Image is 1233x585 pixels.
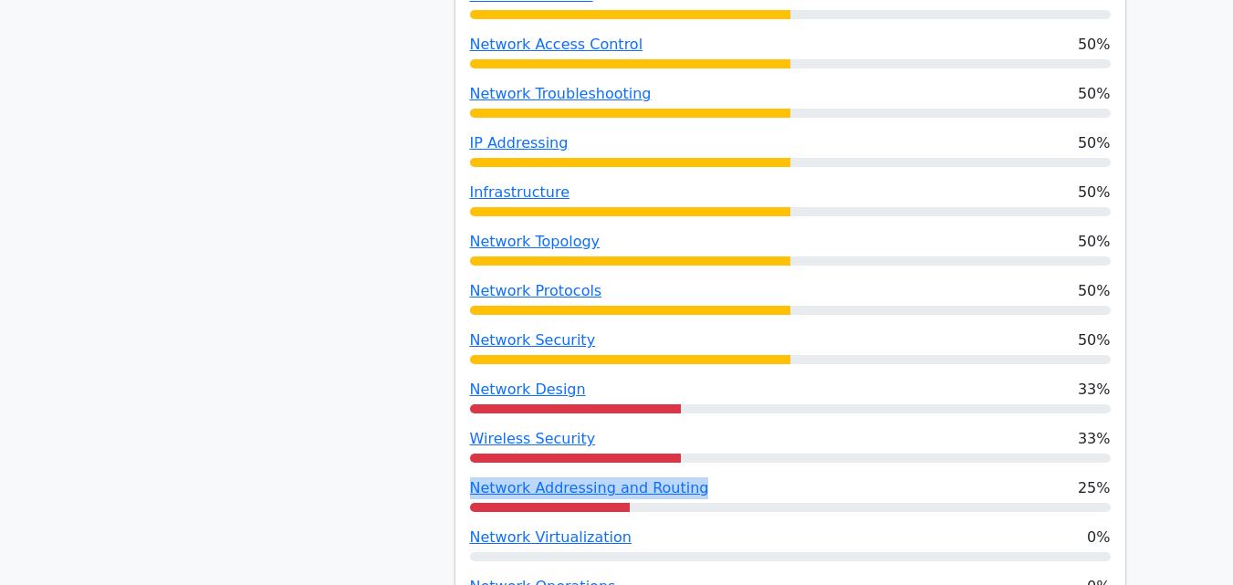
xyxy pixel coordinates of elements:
[1078,231,1111,253] span: 50%
[470,85,652,102] a: Network Troubleshooting
[470,233,601,250] a: Network Topology
[1078,182,1111,204] span: 50%
[1078,477,1111,499] span: 25%
[470,430,596,447] a: Wireless Security
[470,381,586,398] a: Network Design
[1078,83,1111,105] span: 50%
[1078,34,1111,56] span: 50%
[1078,428,1111,450] span: 33%
[470,36,643,53] a: Network Access Control
[1087,527,1110,548] span: 0%
[1078,280,1111,302] span: 50%
[1078,379,1111,401] span: 33%
[1078,132,1111,154] span: 50%
[470,528,632,546] a: Network Virtualization
[470,282,602,299] a: Network Protocols
[470,134,569,151] a: IP Addressing
[470,331,596,349] a: Network Security
[470,183,569,201] a: Infrastructure
[470,479,709,496] a: Network Addressing and Routing
[1078,329,1111,351] span: 50%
